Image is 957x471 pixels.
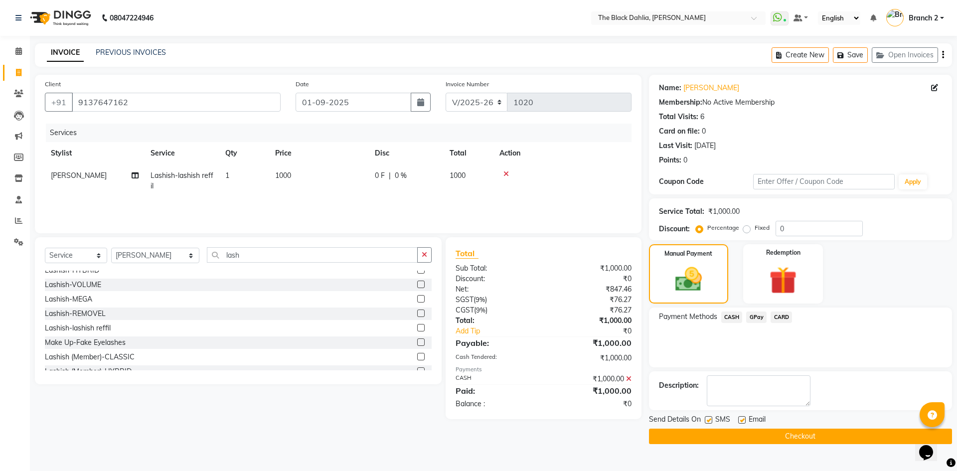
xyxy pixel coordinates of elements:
th: Disc [369,142,444,164]
div: ₹1,000.00 [543,385,638,397]
span: 9% [476,296,485,304]
div: ₹847.46 [543,284,638,295]
div: Card on file: [659,126,700,137]
div: ₹1,000.00 [543,315,638,326]
div: Lashish (Member)-CLASSIC [45,352,135,362]
span: Total [456,248,478,259]
input: Enter Offer / Coupon Code [753,174,895,189]
div: ₹0 [543,274,638,284]
div: ₹1,000.00 [543,353,638,363]
span: CARD [771,312,792,323]
span: 9% [476,306,485,314]
div: Discount: [448,274,543,284]
label: Percentage [707,223,739,232]
button: Open Invoices [872,47,938,63]
div: ₹1,000.00 [543,263,638,274]
span: Payment Methods [659,312,717,322]
div: ( ) [448,305,543,315]
th: Action [493,142,632,164]
img: _cash.svg [667,264,710,295]
button: Create New [772,47,829,63]
button: Apply [899,174,927,189]
div: Last Visit: [659,141,692,151]
div: ₹0 [543,399,638,409]
div: Services [46,124,639,142]
div: Lashish-MEGA [45,294,92,305]
label: Fixed [755,223,770,232]
div: No Active Membership [659,97,942,108]
div: Total: [448,315,543,326]
th: Total [444,142,493,164]
input: Search by Name/Mobile/Email/Code [72,93,281,112]
span: Send Details On [649,414,701,427]
div: ₹76.27 [543,295,638,305]
div: Name: [659,83,681,93]
span: 0 % [395,170,407,181]
div: Paid: [448,385,543,397]
div: Discount: [659,224,690,234]
div: Make Up-Fake Eyelashes [45,337,126,348]
div: Total Visits: [659,112,698,122]
div: Sub Total: [448,263,543,274]
span: CASH [721,312,743,323]
span: SMS [715,414,730,427]
div: Points: [659,155,681,165]
label: Redemption [766,248,800,257]
span: GPay [746,312,767,323]
img: logo [25,4,94,32]
th: Stylist [45,142,145,164]
div: ₹1,000.00 [708,206,740,217]
div: Lashish-REMOVEL [45,309,106,319]
div: Description: [659,380,699,391]
a: [PERSON_NAME] [683,83,739,93]
span: CGST [456,306,474,314]
iframe: chat widget [915,431,947,461]
div: Payable: [448,337,543,349]
span: Lashish-lashish reffil [151,171,213,190]
div: Coupon Code [659,176,753,187]
div: Balance : [448,399,543,409]
div: Lashish-VOLUME [45,280,101,290]
span: | [389,170,391,181]
div: ₹0 [559,326,638,336]
div: ₹76.27 [543,305,638,315]
a: PREVIOUS INVOICES [96,48,166,57]
label: Invoice Number [446,80,489,89]
div: [DATE] [694,141,716,151]
b: 08047224946 [110,4,154,32]
div: Net: [448,284,543,295]
img: _gift.svg [761,263,805,298]
span: Branch 2 [909,13,938,23]
div: ₹1,000.00 [543,337,638,349]
span: Email [749,414,766,427]
label: Date [296,80,309,89]
div: Cash Tendered: [448,353,543,363]
div: ( ) [448,295,543,305]
a: Add Tip [448,326,559,336]
span: 1000 [275,171,291,180]
input: Search or Scan [207,247,418,263]
button: Checkout [649,429,952,444]
div: Payments [456,365,632,374]
div: Lashish-HYBRID [45,265,99,276]
label: Client [45,80,61,89]
button: Save [833,47,868,63]
th: Price [269,142,369,164]
span: 0 F [375,170,385,181]
label: Manual Payment [664,249,712,258]
span: 1000 [450,171,466,180]
div: CASH [448,374,543,384]
div: Lashish (Member)-HYBRID [45,366,132,377]
div: 0 [683,155,687,165]
a: INVOICE [47,44,84,62]
th: Service [145,142,219,164]
div: Lashish-lashish reffil [45,323,111,333]
span: 1 [225,171,229,180]
span: SGST [456,295,474,304]
div: 0 [702,126,706,137]
button: +91 [45,93,73,112]
div: Membership: [659,97,702,108]
div: Service Total: [659,206,704,217]
div: ₹1,000.00 [543,374,638,384]
img: Branch 2 [886,9,904,26]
